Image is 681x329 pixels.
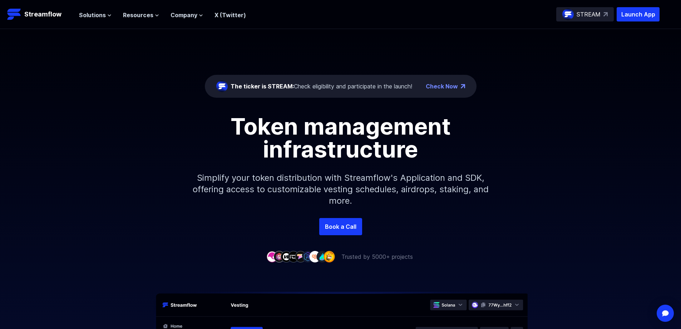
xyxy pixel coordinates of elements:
img: streamflow-logo-circle.png [216,81,228,92]
span: Company [171,11,197,19]
button: Company [171,11,203,19]
img: company-9 [324,251,335,262]
p: Streamflow [24,9,61,19]
img: company-3 [281,251,292,262]
img: company-8 [316,251,328,262]
button: Launch App [617,7,660,21]
img: streamflow-logo-circle.png [562,9,574,20]
span: Solutions [79,11,106,19]
span: Resources [123,11,153,19]
a: Check Now [426,82,458,91]
img: Streamflow Logo [7,7,21,21]
img: top-right-arrow.png [461,84,465,88]
span: The ticker is STREAM: [231,83,294,90]
div: Open Intercom Messenger [657,305,674,322]
button: Resources [123,11,159,19]
p: Trusted by 5000+ projects [341,252,413,261]
img: top-right-arrow.svg [603,12,608,16]
img: company-6 [302,251,314,262]
img: company-4 [288,251,299,262]
img: company-2 [273,251,285,262]
img: company-7 [309,251,321,262]
img: company-5 [295,251,306,262]
a: Book a Call [319,218,362,235]
h1: Token management infrastructure [180,115,502,161]
p: STREAM [577,10,601,19]
a: X (Twitter) [214,11,246,19]
img: company-1 [266,251,278,262]
div: Check eligibility and participate in the launch! [231,82,412,91]
a: STREAM [556,7,614,21]
button: Solutions [79,11,112,19]
p: Simplify your token distribution with Streamflow's Application and SDK, offering access to custom... [187,161,494,218]
a: Streamflow [7,7,72,21]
